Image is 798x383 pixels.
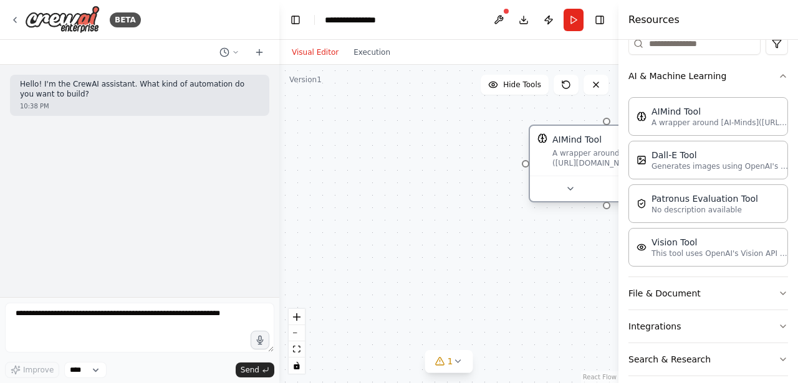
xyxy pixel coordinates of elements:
button: Hide right sidebar [591,11,608,29]
p: Hello! I'm the CrewAI assistant. What kind of automation do you want to build? [20,80,259,99]
p: This tool uses OpenAI's Vision API to describe the contents of an image. [651,248,789,258]
a: React Flow attribution [583,374,617,381]
button: Execution [346,45,398,60]
button: fit view [289,341,305,357]
p: A wrapper around [AI-Minds]([URL][DOMAIN_NAME]). Useful for when you need answers to questions fr... [651,118,789,128]
div: Vision Tool [651,236,789,248]
span: Hide Tools [503,80,541,90]
img: DallETool [637,155,647,165]
div: AIMindToolAIMind ToolA wrapper around [AI-Minds]([URL][DOMAIN_NAME]). Useful for when you need an... [529,127,685,205]
button: Start a new chat [249,45,269,60]
div: Patronus Evaluation Tool [651,192,758,205]
h4: Resources [628,12,680,27]
span: Improve [23,365,54,375]
div: 10:38 PM [20,102,259,111]
div: Dall-E Tool [651,149,789,161]
p: Generates images using OpenAI's Dall-E model. [651,161,789,171]
img: Logo [25,6,100,34]
button: zoom in [289,309,305,325]
button: Open in side panel [608,181,678,196]
img: VisionTool [637,242,647,252]
button: Integrations [628,310,788,343]
img: PatronusEvalTool [637,199,647,209]
button: File & Document [628,277,788,310]
div: Version 1 [289,75,322,85]
button: Improve [5,362,59,378]
button: Send [236,362,274,377]
div: AIMind Tool [651,105,789,118]
button: Search & Research [628,343,788,376]
button: Click to speak your automation idea [251,331,269,349]
button: toggle interactivity [289,357,305,374]
button: 1 [425,350,473,373]
div: React Flow controls [289,309,305,374]
img: AIMindTool [637,111,647,121]
div: BETA [110,12,141,27]
nav: breadcrumb [325,14,389,26]
span: Send [241,365,259,375]
img: AIMindTool [537,133,547,143]
button: Hide left sidebar [287,11,304,29]
div: AI & Machine Learning [628,92,788,277]
div: AIMind Tool [552,133,602,146]
button: zoom out [289,325,305,341]
button: Hide Tools [481,75,549,95]
button: AI & Machine Learning [628,60,788,92]
button: Switch to previous chat [214,45,244,60]
button: Visual Editor [284,45,346,60]
span: 1 [448,355,453,367]
div: A wrapper around [AI-Minds]([URL][DOMAIN_NAME]). Useful for when you need answers to questions fr... [552,148,676,168]
p: No description available [651,205,758,215]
